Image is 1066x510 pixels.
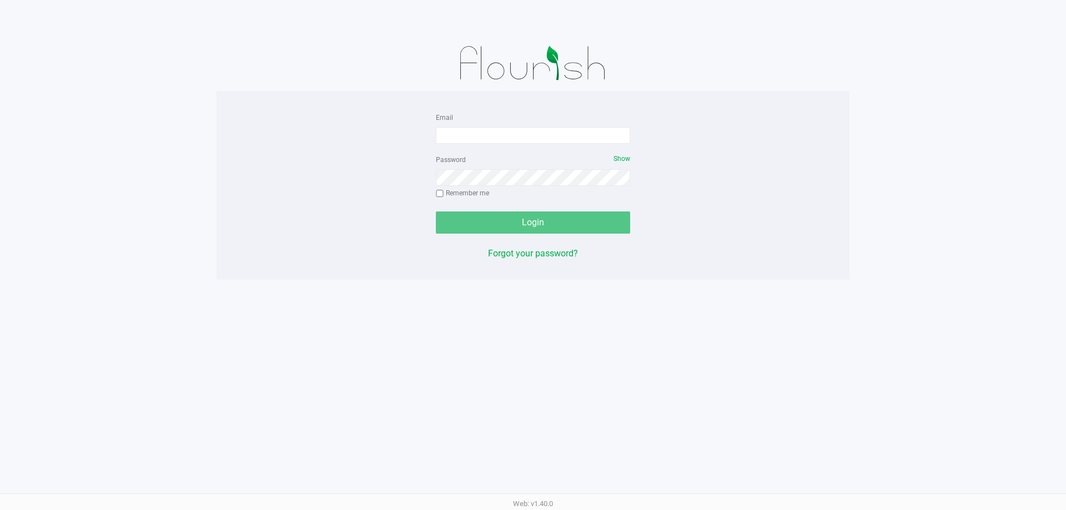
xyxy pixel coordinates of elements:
input: Remember me [436,190,444,198]
label: Remember me [436,188,489,198]
span: Web: v1.40.0 [513,499,553,508]
span: Show [614,155,630,163]
label: Password [436,155,466,165]
label: Email [436,113,453,123]
button: Forgot your password? [488,247,578,260]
